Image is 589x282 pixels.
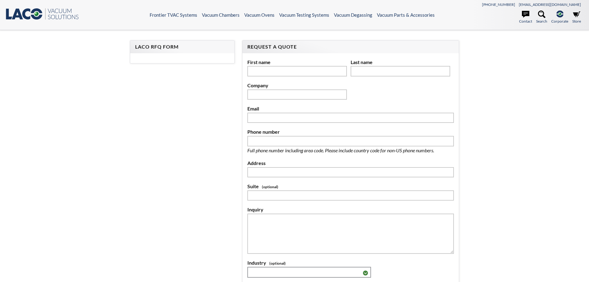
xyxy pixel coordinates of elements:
[247,58,347,66] label: First name
[247,159,454,167] label: Address
[244,12,275,18] a: Vacuum Ovens
[519,11,532,24] a: Contact
[247,182,454,190] label: Suite
[247,206,454,214] label: Inquiry
[482,2,515,7] a: [PHONE_NUMBER]
[279,12,329,18] a: Vacuum Testing Systems
[572,11,581,24] a: Store
[536,11,547,24] a: Search
[150,12,197,18] a: Frontier TVAC Systems
[247,44,454,50] h4: Request A Quote
[202,12,240,18] a: Vacuum Chambers
[551,18,568,24] span: Corporate
[377,12,435,18] a: Vacuum Parts & Accessories
[247,128,454,136] label: Phone number
[247,81,347,89] label: Company
[135,44,229,50] h4: LACO RFQ Form
[247,146,454,154] p: Full phone number including area code. Please include country code for non-US phone numbers.
[247,259,454,267] label: Industry
[247,105,454,113] label: Email
[519,2,581,7] a: [EMAIL_ADDRESS][DOMAIN_NAME]
[334,12,372,18] a: Vacuum Degassing
[351,58,450,66] label: Last name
